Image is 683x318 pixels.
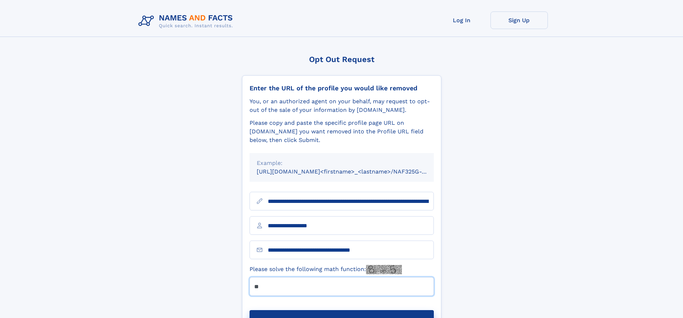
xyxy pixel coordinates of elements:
[433,11,490,29] a: Log In
[250,119,434,144] div: Please copy and paste the specific profile page URL on [DOMAIN_NAME] you want removed into the Pr...
[136,11,239,31] img: Logo Names and Facts
[257,168,447,175] small: [URL][DOMAIN_NAME]<firstname>_<lastname>/NAF325G-xxxxxxxx
[250,97,434,114] div: You, or an authorized agent on your behalf, may request to opt-out of the sale of your informatio...
[250,84,434,92] div: Enter the URL of the profile you would like removed
[242,55,441,64] div: Opt Out Request
[250,265,402,274] label: Please solve the following math function:
[490,11,548,29] a: Sign Up
[257,159,427,167] div: Example:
